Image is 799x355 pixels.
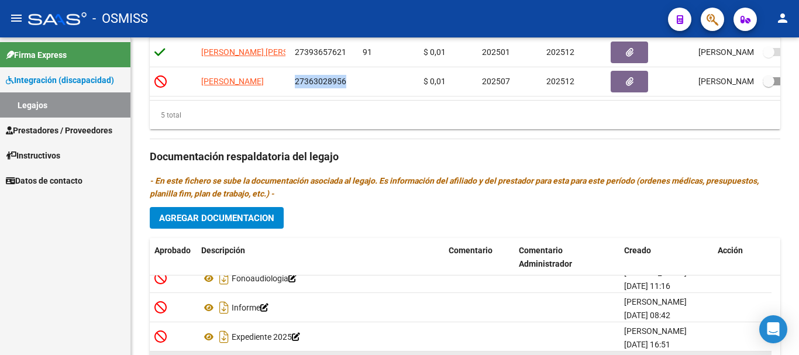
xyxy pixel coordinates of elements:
[624,281,670,291] span: [DATE] 11:16
[514,238,619,277] datatable-header-cell: Comentario Administrador
[150,109,181,122] div: 5 total
[201,47,328,57] span: [PERSON_NAME] [PERSON_NAME]
[423,77,446,86] span: $ 0,01
[201,246,245,255] span: Descripción
[295,47,346,57] span: 27393657621
[216,269,232,288] i: Descargar documento
[444,238,514,277] datatable-header-cell: Comentario
[201,77,264,86] span: [PERSON_NAME]
[624,311,670,320] span: [DATE] 08:42
[519,246,572,268] span: Comentario Administrador
[295,77,346,86] span: 27363028956
[776,11,790,25] mat-icon: person
[546,77,574,86] span: 202512
[6,74,114,87] span: Integración (discapacidad)
[150,207,284,229] button: Agregar Documentacion
[201,328,439,346] div: Expediente 2025
[624,326,687,336] span: [PERSON_NAME]
[713,238,772,277] datatable-header-cell: Acción
[698,77,790,86] span: [PERSON_NAME] [DATE]
[6,174,82,187] span: Datos de contacto
[624,340,670,349] span: [DATE] 16:51
[150,149,780,165] h3: Documentación respaldatoria del legajo
[150,238,197,277] datatable-header-cell: Aprobado
[9,11,23,25] mat-icon: menu
[482,47,510,57] span: 202501
[6,149,60,162] span: Instructivos
[718,246,743,255] span: Acción
[201,298,439,317] div: Informe
[197,238,444,277] datatable-header-cell: Descripción
[423,47,446,57] span: $ 0,01
[6,124,112,137] span: Prestadores / Proveedores
[546,47,574,57] span: 202512
[759,315,787,343] div: Open Intercom Messenger
[92,6,148,32] span: - OSMISS
[201,269,439,288] div: Fonoaudiologia
[624,297,687,306] span: [PERSON_NAME]
[159,213,274,223] span: Agregar Documentacion
[624,246,651,255] span: Creado
[150,176,759,198] i: - En este fichero se sube la documentación asociada al legajo. Es información del afiliado y del ...
[698,47,790,57] span: [PERSON_NAME] [DATE]
[363,47,372,57] span: 91
[482,77,510,86] span: 202507
[624,268,687,277] span: [PERSON_NAME]
[619,238,713,277] datatable-header-cell: Creado
[216,298,232,317] i: Descargar documento
[154,246,191,255] span: Aprobado
[216,328,232,346] i: Descargar documento
[6,49,67,61] span: Firma Express
[449,246,493,255] span: Comentario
